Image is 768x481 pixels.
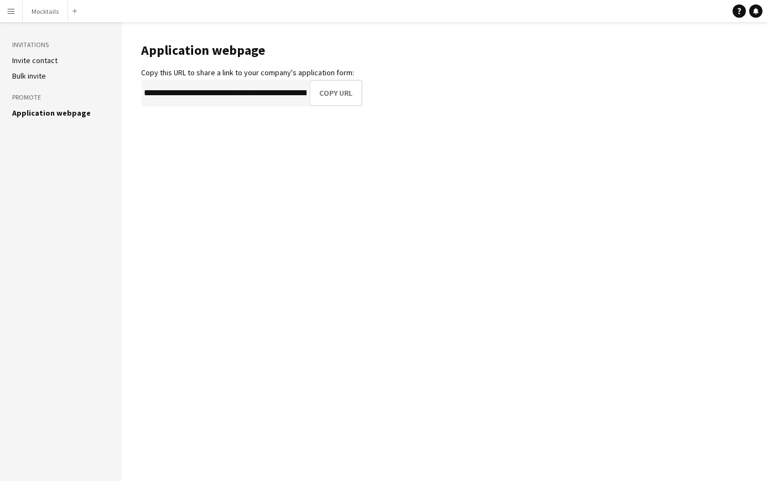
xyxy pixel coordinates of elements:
[12,108,91,118] a: Application webpage
[12,92,110,102] h3: Promote
[12,55,58,65] a: Invite contact
[141,68,362,77] div: Copy this URL to share a link to your company's application form:
[23,1,68,22] button: Mocktails
[141,42,362,59] h1: Application webpage
[309,80,362,106] button: Copy URL
[12,71,46,81] a: Bulk invite
[12,40,110,50] h3: Invitations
